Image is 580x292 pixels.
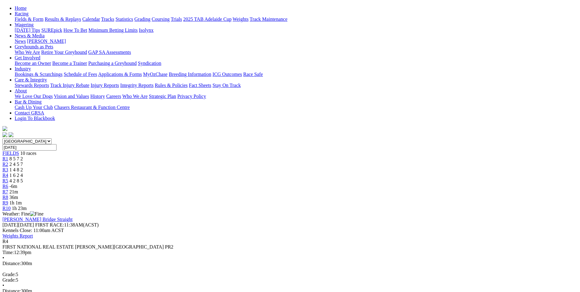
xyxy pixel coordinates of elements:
[2,222,18,227] span: [DATE]
[15,17,578,22] div: Racing
[15,28,578,33] div: Wagering
[143,72,168,77] a: MyOzChase
[15,83,578,88] div: Care & Integrity
[15,88,27,93] a: About
[12,206,27,211] span: 1h 23m
[2,167,8,172] a: R3
[2,189,8,194] a: R7
[88,50,131,55] a: GAP SA Assessments
[2,200,8,205] a: R9
[2,144,57,151] input: Select date
[52,61,87,66] a: Become a Trainer
[2,156,8,161] a: R1
[15,83,49,88] a: Stewards Reports
[155,83,188,88] a: Rules & Policies
[15,28,40,33] a: [DATE] Tips
[15,50,578,55] div: Greyhounds as Pets
[15,72,62,77] a: Bookings & Scratchings
[2,244,578,250] div: FIRST NATIONAL REAL ESTATE [PERSON_NAME][GEOGRAPHIC_DATA] PR2
[2,261,21,266] span: Distance:
[177,94,206,99] a: Privacy Policy
[9,178,23,183] span: 4 2 8 5
[15,39,26,44] a: News
[35,222,64,227] span: FIRST RACE:
[9,162,23,167] span: 2 4 5 7
[9,184,17,189] span: -6m
[2,206,11,211] a: R10
[2,277,16,283] span: Grade:
[2,211,43,216] span: Weather: Fine
[9,173,23,178] span: 1 6 2 4
[27,39,66,44] a: [PERSON_NAME]
[243,72,263,77] a: Race Safe
[2,195,8,200] a: R8
[2,151,19,156] a: FIELDS
[54,94,89,99] a: Vision and Values
[15,61,578,66] div: Get Involved
[15,110,44,115] a: Contact GRSA
[15,44,53,49] a: Greyhounds as Pets
[35,222,99,227] span: 11:38AM(ACST)
[30,211,43,217] img: Fine
[2,250,14,255] span: Time:
[45,17,81,22] a: Results & Replays
[122,94,148,99] a: Who We Are
[149,94,176,99] a: Strategic Plan
[2,184,8,189] a: R6
[54,105,130,110] a: Chasers Restaurant & Function Centre
[41,28,62,33] a: SUREpick
[138,61,161,66] a: Syndication
[64,28,87,33] a: How To Bet
[139,28,153,33] a: Isolynx
[9,167,23,172] span: 1 4 8 2
[2,178,8,183] span: R5
[183,17,231,22] a: 2025 TAB Adelaide Cup
[91,83,119,88] a: Injury Reports
[15,61,51,66] a: Become an Owner
[15,39,578,44] div: News & Media
[2,277,578,283] div: 5
[82,17,100,22] a: Calendar
[15,55,40,60] a: Get Involved
[2,132,7,137] img: facebook.svg
[212,83,241,88] a: Stay On Track
[15,6,27,11] a: Home
[15,72,578,77] div: Industry
[101,17,114,22] a: Tracks
[41,50,87,55] a: Retire Your Greyhound
[171,17,182,22] a: Trials
[9,156,23,161] span: 8 5 7 2
[15,77,47,82] a: Care & Integrity
[116,17,133,22] a: Statistics
[9,132,13,137] img: twitter.svg
[2,233,33,238] a: Weights Report
[2,217,72,222] a: [PERSON_NAME] Bridge Straight
[15,11,28,16] a: Racing
[2,239,8,244] span: R4
[15,116,55,121] a: Login To Blackbook
[2,272,578,277] div: 5
[9,195,18,200] span: 36m
[2,250,578,255] div: 12:39pm
[2,261,578,266] div: 300m
[9,189,18,194] span: 21m
[88,61,137,66] a: Purchasing a Greyhound
[15,94,53,99] a: We Love Our Dogs
[2,162,8,167] a: R2
[50,83,89,88] a: Track Injury Rebate
[2,283,4,288] span: •
[2,228,578,233] div: Kennels Close: 11:00am ACST
[15,94,578,99] div: About
[15,105,53,110] a: Cash Up Your Club
[2,173,8,178] a: R4
[64,72,97,77] a: Schedule of Fees
[2,255,4,260] span: •
[2,272,16,277] span: Grade:
[15,22,34,27] a: Wagering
